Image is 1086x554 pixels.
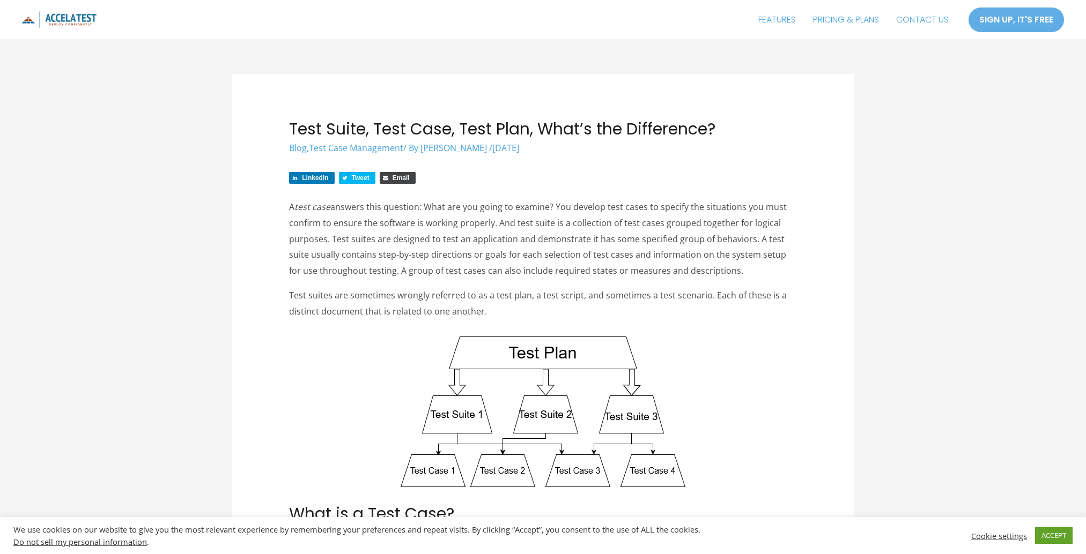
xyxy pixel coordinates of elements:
a: [PERSON_NAME] [420,142,489,154]
span: [PERSON_NAME] [420,142,487,154]
a: ACCEPT [1035,527,1073,544]
p: A answers this question: What are you going to examine? You develop test cases to specify the sit... [289,199,797,279]
a: FEATURES [750,6,804,33]
a: Blog [289,142,307,154]
div: / By / [289,142,797,154]
a: Do not sell my personal information [13,536,147,547]
a: Share on LinkedIn [289,172,334,184]
span: , [289,142,403,154]
a: Share on Twitter [339,172,375,184]
a: Share via Email [380,172,416,184]
div: . [13,537,755,546]
span: Tweet [352,174,370,182]
a: CONTACT US [888,6,957,33]
em: test case [294,201,330,213]
a: Cookie settings [971,531,1027,541]
span: LinkedIn [302,174,328,182]
span: Email [393,174,410,182]
img: Test Plan, Test Suite, Test Case Diagram [401,336,685,487]
div: We use cookies on our website to give you the most relevant experience by remembering your prefer... [13,525,755,546]
p: Test suites are sometimes wrongly referred to as a test plan, a test script, and sometimes a test... [289,288,797,319]
h1: Test Suite, Test Case, Test Plan, What’s the Difference? [289,119,797,139]
a: SIGN UP, IT'S FREE [968,7,1065,33]
span: [DATE] [492,142,519,154]
nav: Site Navigation [750,6,957,33]
a: PRICING & PLANS [804,6,888,33]
img: icon [21,11,97,28]
h2: What is a Test Case? [289,504,797,523]
a: Test Case Management [309,142,403,154]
